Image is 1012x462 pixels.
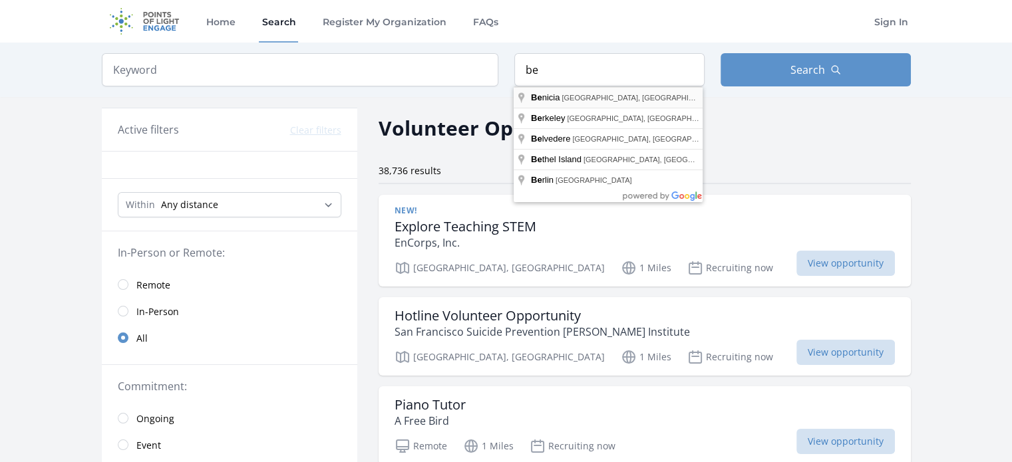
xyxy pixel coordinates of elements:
p: Recruiting now [687,260,773,276]
p: Recruiting now [687,349,773,365]
h3: Piano Tutor [395,397,466,413]
span: All [136,332,148,345]
h3: Hotline Volunteer Opportunity [395,308,690,324]
a: All [102,324,357,351]
span: Event [136,439,161,452]
p: Recruiting now [530,438,615,454]
legend: Commitment: [118,378,341,394]
span: Be [531,175,542,185]
p: [GEOGRAPHIC_DATA], [GEOGRAPHIC_DATA] [395,260,605,276]
a: Hotline Volunteer Opportunity San Francisco Suicide Prevention [PERSON_NAME] Institute [GEOGRAPHI... [379,297,911,376]
p: 1 Miles [463,438,514,454]
span: Remote [136,279,170,292]
span: Be [531,113,542,123]
span: Ongoing [136,412,174,425]
span: [GEOGRAPHIC_DATA], [GEOGRAPHIC_DATA] [567,114,723,122]
span: lvedere [531,134,572,144]
h2: Volunteer Opportunities [379,113,625,143]
a: Remote [102,271,357,298]
span: rkeley [531,113,567,123]
button: Search [721,53,911,86]
span: Be [531,154,542,164]
span: [GEOGRAPHIC_DATA], [GEOGRAPHIC_DATA] [584,156,740,164]
span: New! [395,205,417,216]
span: 38,736 results [379,164,441,177]
p: EnCorps, Inc. [395,235,536,251]
h3: Explore Teaching STEM [395,219,536,235]
span: thel Island [531,154,584,164]
span: View opportunity [796,429,895,454]
span: nicia [531,92,562,102]
input: Location [514,53,705,86]
select: Search Radius [118,192,341,217]
span: Be [531,134,542,144]
span: Search [790,62,825,78]
p: A Free Bird [395,413,466,429]
p: San Francisco Suicide Prevention [PERSON_NAME] Institute [395,324,690,340]
a: In-Person [102,298,357,324]
legend: In-Person or Remote: [118,245,341,261]
span: [GEOGRAPHIC_DATA], [GEOGRAPHIC_DATA] [562,94,718,102]
span: In-Person [136,305,179,318]
h3: Active filters [118,122,179,138]
button: Clear filters [290,124,341,137]
span: View opportunity [796,251,895,276]
p: Remote [395,438,447,454]
span: [GEOGRAPHIC_DATA], [GEOGRAPHIC_DATA] [572,135,729,143]
p: 1 Miles [621,349,671,365]
span: rlin [531,175,556,185]
p: [GEOGRAPHIC_DATA], [GEOGRAPHIC_DATA] [395,349,605,365]
p: 1 Miles [621,260,671,276]
input: Keyword [102,53,498,86]
span: View opportunity [796,340,895,365]
a: Ongoing [102,405,357,431]
a: Event [102,431,357,458]
span: Be [531,92,542,102]
span: [GEOGRAPHIC_DATA] [556,176,632,184]
a: New! Explore Teaching STEM EnCorps, Inc. [GEOGRAPHIC_DATA], [GEOGRAPHIC_DATA] 1 Miles Recruiting ... [379,195,911,287]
